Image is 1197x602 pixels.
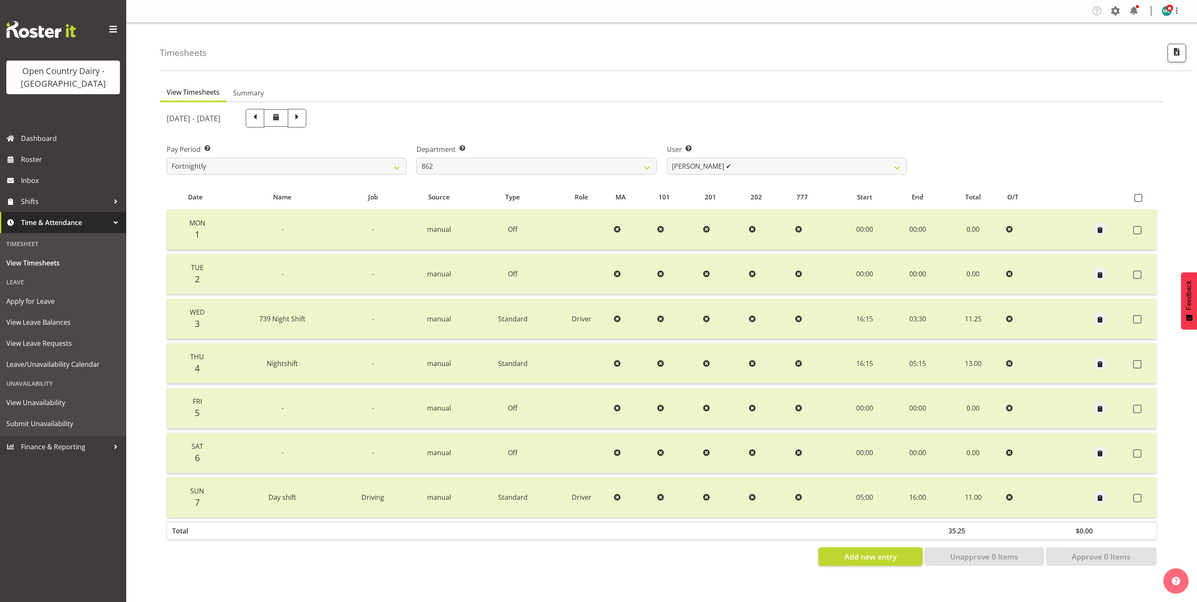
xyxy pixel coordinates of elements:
span: View Timesheets [6,257,120,269]
td: 00:00 [892,210,944,250]
div: Unavailability [2,375,124,392]
span: View Timesheets [167,87,220,97]
label: User [667,144,907,154]
a: Leave/Unavailability Calendar [2,354,124,375]
span: 7 [195,496,200,508]
td: 11.00 [943,477,1002,517]
span: Sat [191,442,203,451]
td: 00:00 [892,388,944,428]
td: Standard [473,299,553,339]
td: 13.00 [943,343,1002,384]
span: Type [505,192,520,202]
img: Rosterit website logo [6,21,76,38]
span: - [372,269,374,278]
td: 00:00 [838,210,892,250]
span: Date [188,192,203,202]
td: 0.00 [943,433,1002,473]
span: - [372,403,374,413]
span: manual [427,269,451,278]
td: Off [473,433,553,473]
label: Pay Period [167,144,406,154]
span: Shifts [21,195,109,208]
span: Inbox [21,174,122,187]
th: $0.00 [1071,522,1130,539]
span: Summary [233,88,264,98]
label: Department [417,144,656,154]
img: help-xxl-2.png [1172,577,1180,585]
span: Add new entry [844,551,897,562]
span: Apply for Leave [6,295,120,308]
td: 11.25 [943,299,1002,339]
td: 05:00 [838,477,892,517]
td: 0.00 [943,210,1002,250]
span: Day shift [268,493,296,502]
td: Off [473,254,553,294]
div: Open Country Dairy - [GEOGRAPHIC_DATA] [15,65,111,90]
button: Export CSV [1168,44,1186,62]
span: Nightshift [267,359,298,368]
span: Sun [190,486,204,496]
span: Start [857,192,872,202]
span: Driver [572,314,592,324]
td: 16:15 [838,343,892,384]
span: manual [427,403,451,413]
span: Driver [572,493,592,502]
td: 16:15 [838,299,892,339]
span: - [281,448,284,457]
span: manual [427,314,451,324]
span: Roster [21,153,122,166]
td: Off [473,210,553,250]
span: Time & Attendance [21,216,109,229]
th: 35.25 [943,522,1002,539]
span: Leave/Unavailability Calendar [6,358,120,371]
td: 03:30 [892,299,944,339]
span: Driving [361,493,384,502]
span: Dashboard [21,132,122,145]
span: manual [427,448,451,457]
span: manual [427,493,451,502]
span: View Unavailability [6,396,120,409]
div: Leave [2,273,124,291]
span: - [281,269,284,278]
td: 00:00 [838,433,892,473]
span: Source [428,192,450,202]
span: - [372,359,374,368]
span: Tue [191,263,204,272]
span: 1 [195,228,200,240]
div: Timesheet [2,235,124,252]
td: 00:00 [892,433,944,473]
span: Name [273,192,292,202]
span: Submit Unavailability [6,417,120,430]
span: View Leave Balances [6,316,120,329]
span: 6 [195,452,200,464]
span: Feedback [1185,281,1193,310]
span: Unapprove 0 Items [950,551,1018,562]
span: - [281,225,284,234]
span: 3 [195,318,200,329]
a: View Leave Balances [2,312,124,333]
th: Total [167,522,224,539]
button: Approve 0 Items [1046,547,1157,566]
button: Feedback - Show survey [1181,272,1197,329]
span: End [912,192,923,202]
span: 201 [705,192,716,202]
span: 777 [796,192,808,202]
td: 00:00 [838,254,892,294]
button: Add new entry [818,547,922,566]
td: 16:00 [892,477,944,517]
td: Standard [473,477,553,517]
a: View Timesheets [2,252,124,273]
span: - [372,314,374,324]
td: 00:00 [838,388,892,428]
span: View Leave Requests [6,337,120,350]
span: - [372,448,374,457]
span: Total [965,192,981,202]
a: View Leave Requests [2,333,124,354]
a: Apply for Leave [2,291,124,312]
span: - [372,225,374,234]
span: 5 [195,407,200,419]
td: Off [473,388,553,428]
a: View Unavailability [2,392,124,413]
span: 739 Night Shift [259,314,305,324]
span: Role [575,192,588,202]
